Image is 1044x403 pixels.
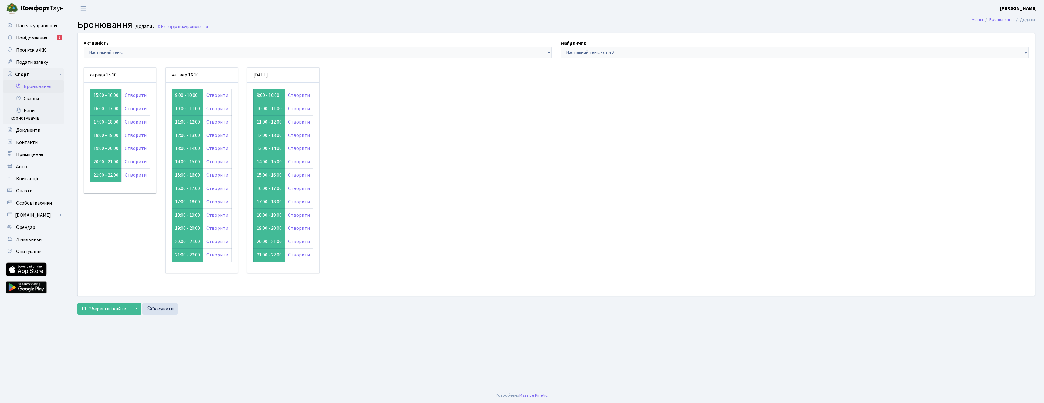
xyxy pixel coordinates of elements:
[172,102,203,115] td: 10:00 - 11:00
[206,198,228,205] a: Створити
[206,172,228,178] a: Створити
[3,32,64,44] a: Повідомлення5
[16,188,32,194] span: Оплати
[90,115,122,129] td: 17:00 - 18:00
[253,195,285,208] td: 17:00 - 18:00
[172,182,203,195] td: 16:00 - 17:00
[206,158,228,165] a: Створити
[253,182,285,195] td: 16:00 - 17:00
[253,249,285,262] td: 21:00 - 22:00
[172,235,203,249] td: 20:00 - 21:00
[90,169,122,182] td: 21:00 - 22:00
[1000,5,1037,12] a: [PERSON_NAME]
[89,306,126,312] span: Зберегти і вийти
[134,24,154,29] small: Додати .
[206,238,228,245] a: Створити
[288,158,310,165] a: Створити
[253,129,285,142] td: 12:00 - 13:00
[77,303,130,315] button: Зберегти і вийти
[172,89,203,102] td: 9:00 - 10:00
[16,151,43,158] span: Приміщення
[125,172,147,178] a: Створити
[77,18,132,32] span: Бронювання
[288,225,310,232] a: Створити
[253,208,285,222] td: 18:00 - 19:00
[6,2,18,15] img: logo.png
[3,209,64,221] a: [DOMAIN_NAME]
[16,22,57,29] span: Панель управління
[90,129,122,142] td: 18:00 - 19:00
[3,93,64,105] a: Скарги
[125,132,147,139] a: Створити
[288,238,310,245] a: Створити
[172,249,203,262] td: 21:00 - 22:00
[90,155,122,169] td: 20:00 - 21:00
[166,68,238,83] div: четвер 16.10
[3,136,64,148] a: Контакти
[125,119,147,125] a: Створити
[253,89,285,102] td: 9:00 - 10:00
[16,236,42,243] span: Лічильники
[3,161,64,173] a: Авто
[142,303,178,315] a: Скасувати
[206,212,228,218] a: Створити
[16,248,42,255] span: Опитування
[288,119,310,125] a: Створити
[496,392,548,399] div: Розроблено .
[3,68,64,80] a: Спорт
[16,35,47,41] span: Повідомлення
[90,142,122,155] td: 19:00 - 20:00
[206,132,228,139] a: Створити
[206,92,228,99] a: Створити
[561,39,586,47] label: Майданчик
[125,158,147,165] a: Створити
[253,115,285,129] td: 11:00 - 12:00
[3,20,64,32] a: Панель управління
[3,233,64,246] a: Лічильники
[172,142,203,155] td: 13:00 - 14:00
[3,44,64,56] a: Пропуск в ЖК
[963,13,1044,26] nav: breadcrumb
[253,235,285,249] td: 20:00 - 21:00
[1014,16,1035,23] li: Додати
[288,212,310,218] a: Створити
[185,24,208,29] span: Бронювання
[206,252,228,258] a: Створити
[288,198,310,205] a: Створити
[206,225,228,232] a: Створити
[288,252,310,258] a: Створити
[90,89,122,102] td: 15:00 - 16:00
[21,3,50,13] b: Комфорт
[206,105,228,112] a: Створити
[16,127,40,134] span: Документи
[16,59,48,66] span: Подати заявку
[16,163,27,170] span: Авто
[3,56,64,68] a: Подати заявку
[253,102,285,115] td: 10:00 - 11:00
[172,155,203,169] td: 14:00 - 15:00
[253,155,285,169] td: 14:00 - 15:00
[288,105,310,112] a: Створити
[172,169,203,182] td: 15:00 - 16:00
[3,221,64,233] a: Орендарі
[16,47,46,53] span: Пропуск в ЖК
[172,222,203,235] td: 19:00 - 20:00
[84,39,109,47] label: Активність
[3,197,64,209] a: Особові рахунки
[989,16,1014,23] a: Бронювання
[206,185,228,192] a: Створити
[288,185,310,192] a: Створити
[157,24,208,29] a: Назад до всіхБронювання
[288,172,310,178] a: Створити
[3,124,64,136] a: Документи
[288,145,310,152] a: Створити
[84,68,156,83] div: середа 15.10
[3,173,64,185] a: Квитанції
[288,92,310,99] a: Створити
[253,222,285,235] td: 19:00 - 20:00
[76,3,91,13] button: Переключити навігацію
[16,175,38,182] span: Квитанції
[125,105,147,112] a: Створити
[125,145,147,152] a: Створити
[172,208,203,222] td: 18:00 - 19:00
